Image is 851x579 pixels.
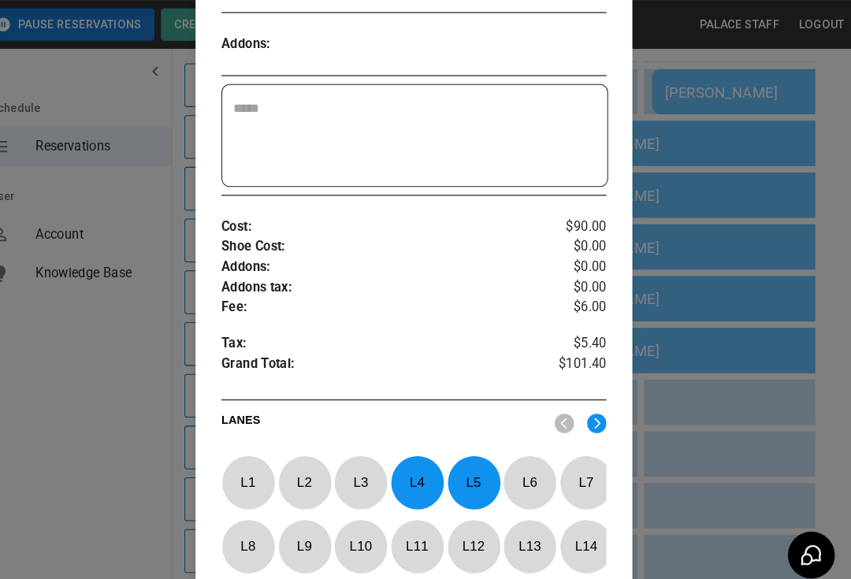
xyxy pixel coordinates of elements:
[551,290,613,310] p: $6.00
[238,211,551,231] p: Cost :
[347,514,399,551] p: L 10
[238,33,332,53] p: Addons :
[238,270,551,290] p: Addons tax :
[238,231,551,251] p: Shoe Cost :
[551,325,613,345] p: $5.40
[512,451,564,488] p: L 6
[551,345,613,369] p: $101.40
[293,514,345,551] p: L 9
[238,401,550,423] p: LANES
[594,403,613,422] img: right.svg
[512,514,564,551] p: L 13
[347,451,399,488] p: L 3
[551,251,613,270] p: $0.00
[238,251,551,270] p: Addons :
[458,514,510,551] p: L 12
[238,514,290,551] p: L 8
[293,451,345,488] p: L 2
[458,451,510,488] p: L 5
[238,325,551,345] p: Tax :
[403,514,455,551] p: L 11
[238,345,551,369] p: Grand Total :
[551,211,613,231] p: $90.00
[563,403,582,422] img: nav_left.svg
[567,451,619,488] p: L 7
[551,231,613,251] p: $0.00
[238,290,551,310] p: Fee :
[238,451,290,488] p: L 1
[551,270,613,290] p: $0.00
[403,451,455,488] p: L 4
[567,514,619,551] p: L 14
